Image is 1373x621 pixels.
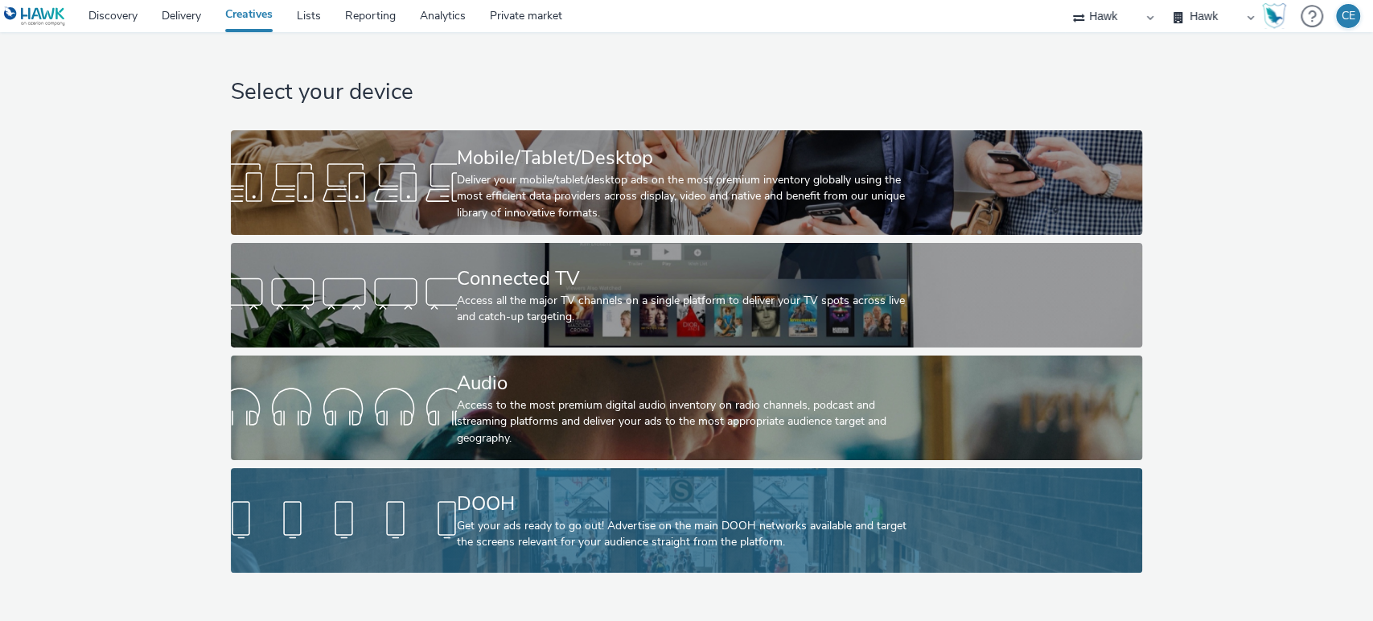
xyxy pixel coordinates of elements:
[457,490,910,518] div: DOOH
[1262,3,1293,29] a: Hawk Academy
[457,293,910,326] div: Access all the major TV channels on a single platform to deliver your TV spots across live and ca...
[457,265,910,293] div: Connected TV
[1262,3,1286,29] img: Hawk Academy
[231,468,1142,573] a: DOOHGet your ads ready to go out! Advertise on the main DOOH networks available and target the sc...
[457,397,910,446] div: Access to the most premium digital audio inventory on radio channels, podcast and streaming platf...
[457,172,910,221] div: Deliver your mobile/tablet/desktop ads on the most premium inventory globally using the most effi...
[457,518,910,551] div: Get your ads ready to go out! Advertise on the main DOOH networks available and target the screen...
[457,144,910,172] div: Mobile/Tablet/Desktop
[4,6,66,27] img: undefined Logo
[231,243,1142,348] a: Connected TVAccess all the major TV channels on a single platform to deliver your TV spots across...
[231,77,1142,108] h1: Select your device
[457,369,910,397] div: Audio
[231,356,1142,460] a: AudioAccess to the most premium digital audio inventory on radio channels, podcast and streaming ...
[231,130,1142,235] a: Mobile/Tablet/DesktopDeliver your mobile/tablet/desktop ads on the most premium inventory globall...
[1342,4,1355,28] div: CE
